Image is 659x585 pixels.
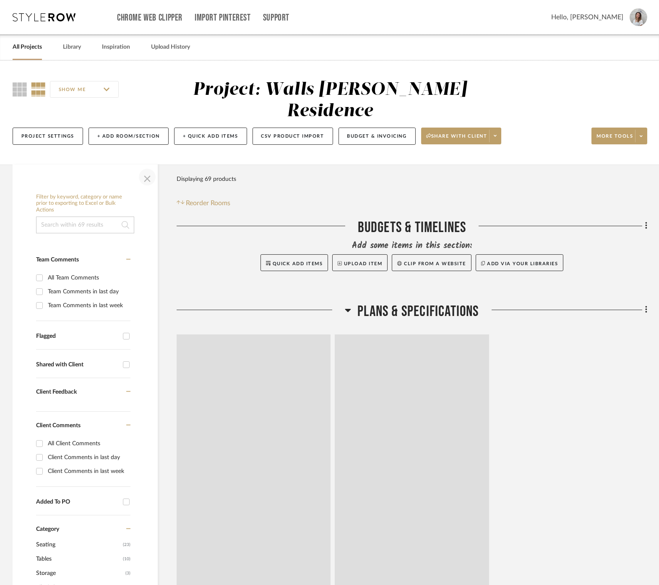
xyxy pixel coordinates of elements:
button: Close [139,169,156,185]
div: All Client Comments [48,437,128,450]
button: Clip from a website [392,254,471,271]
span: (23) [123,538,130,551]
span: Seating [36,538,121,552]
button: Project Settings [13,128,83,145]
a: Support [263,14,289,21]
div: Added To PO [36,499,119,506]
div: Project: Walls [PERSON_NAME] Residence [193,81,467,120]
div: Flagged [36,333,119,340]
div: Client Comments in last week [48,465,128,478]
span: Client Feedback [36,389,77,395]
a: Inspiration [102,42,130,53]
span: Client Comments [36,423,81,428]
span: More tools [596,133,633,146]
a: Import Pinterest [195,14,251,21]
span: Reorder Rooms [186,198,231,208]
h6: Filter by keyword, category or name prior to exporting to Excel or Bulk Actions [36,194,134,214]
span: Category [36,526,59,533]
button: + Add Room/Section [89,128,169,145]
span: Quick Add Items [273,261,323,266]
button: More tools [591,128,647,144]
button: + Quick Add Items [174,128,247,145]
button: Budget & Invoicing [339,128,416,145]
div: Displaying 69 products [177,171,236,188]
div: Shared with Client [36,361,119,368]
span: Storage [36,566,123,580]
div: Team Comments in last day [48,285,128,298]
div: Add some items in this section: [177,240,647,252]
button: Upload Item [332,254,388,271]
div: Client Comments in last day [48,451,128,464]
a: Library [63,42,81,53]
span: (10) [123,552,130,566]
a: Upload History [151,42,190,53]
button: Reorder Rooms [177,198,231,208]
button: CSV Product Import [253,128,333,145]
button: Quick Add Items [260,254,328,271]
button: Add via your libraries [476,254,564,271]
div: Team Comments in last week [48,299,128,312]
a: All Projects [13,42,42,53]
span: Plans & Specifications [357,303,479,321]
div: All Team Comments [48,271,128,285]
span: Team Comments [36,257,79,263]
span: Share with client [426,133,487,146]
img: avatar [630,8,647,26]
span: Tables [36,552,121,566]
input: Search within 69 results [36,217,134,233]
span: Hello, [PERSON_NAME] [551,12,623,22]
span: (3) [125,567,130,580]
a: Chrome Web Clipper [117,14,182,21]
button: Share with client [421,128,502,144]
